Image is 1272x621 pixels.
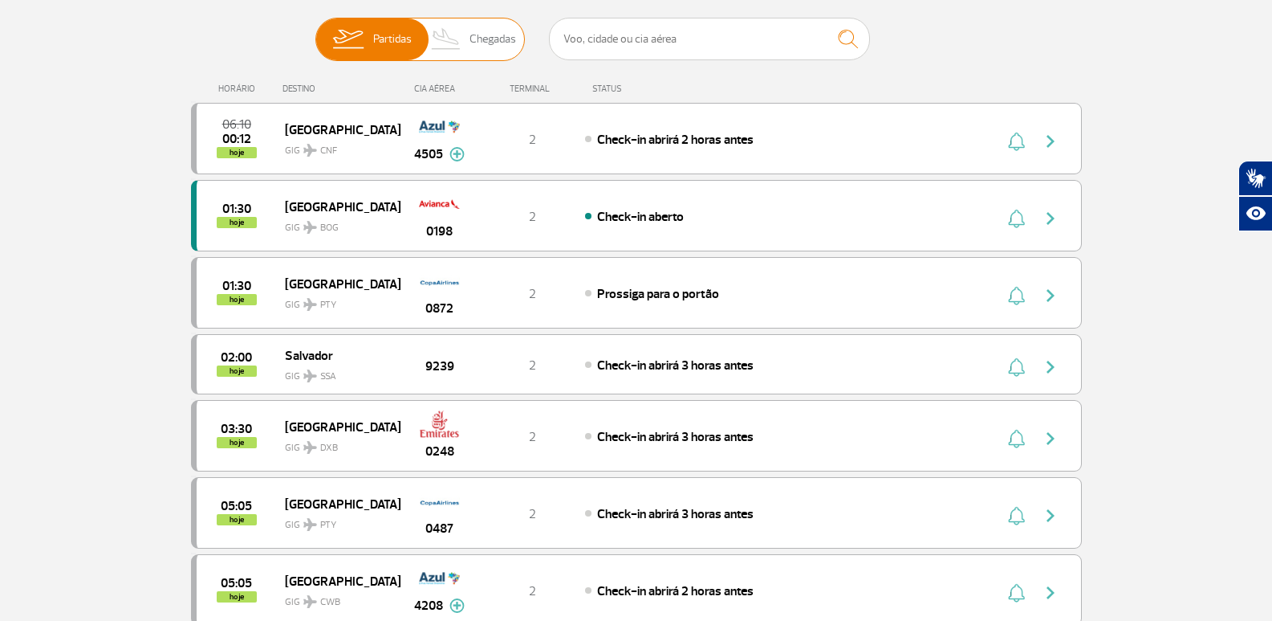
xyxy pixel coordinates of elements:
span: 2025-10-02 05:05:00 [221,500,252,512]
span: GIG [285,289,388,313]
span: [GEOGRAPHIC_DATA] [285,416,388,437]
img: sino-painel-voo.svg [1008,583,1025,603]
img: sino-painel-voo.svg [1008,286,1025,305]
img: destiny_airplane.svg [303,518,317,531]
span: Partidas [373,18,412,60]
span: 0248 [425,442,454,461]
img: seta-direita-painel-voo.svg [1041,429,1060,448]
img: slider-desembarque [423,18,470,60]
span: Check-in abrirá 3 horas antes [597,357,754,374]
img: seta-direita-painel-voo.svg [1041,132,1060,151]
span: hoje [217,591,257,603]
span: [GEOGRAPHIC_DATA] [285,273,388,294]
span: Check-in abrirá 2 horas antes [597,583,754,599]
span: Check-in abrirá 2 horas antes [597,132,754,148]
img: destiny_airplane.svg [303,221,317,234]
span: 2025-10-02 02:00:00 [221,352,252,363]
img: sino-painel-voo.svg [1008,429,1025,448]
span: GIG [285,212,388,235]
button: Abrir tradutor de língua de sinais. [1238,161,1272,196]
button: Abrir recursos assistivos. [1238,196,1272,231]
span: 2 [529,357,536,374]
span: hoje [217,217,257,228]
span: GIG [285,586,388,610]
img: destiny_airplane.svg [303,144,317,157]
img: destiny_airplane.svg [303,595,317,608]
img: destiny_airplane.svg [303,441,317,454]
img: slider-embarque [323,18,373,60]
div: CIA AÉREA [400,84,480,94]
span: GIG [285,361,388,384]
img: sino-painel-voo.svg [1008,506,1025,525]
img: seta-direita-painel-voo.svg [1041,209,1060,228]
img: seta-direita-painel-voo.svg [1041,357,1060,377]
span: PTY [320,518,336,533]
div: DESTINO [282,84,400,94]
span: 2025-10-02 06:10:00 [222,119,251,130]
img: sino-painel-voo.svg [1008,209,1025,228]
span: CWB [320,595,340,610]
span: [GEOGRAPHIC_DATA] [285,119,388,140]
span: hoje [217,437,257,448]
img: destiny_airplane.svg [303,298,317,311]
span: 2025-10-02 05:05:00 [221,578,252,589]
span: 2025-10-02 01:30:00 [222,203,251,214]
span: hoje [217,147,257,158]
span: 0487 [425,519,453,538]
span: 2 [529,583,536,599]
span: Check-in abrirá 3 horas antes [597,429,754,445]
img: seta-direita-painel-voo.svg [1041,583,1060,603]
div: TERMINAL [480,84,584,94]
img: mais-info-painel-voo.svg [449,147,465,161]
span: GIG [285,135,388,158]
span: Salvador [285,345,388,366]
input: Voo, cidade ou cia aérea [549,18,870,60]
span: 4208 [414,596,443,615]
span: DXB [320,441,338,456]
img: sino-painel-voo.svg [1008,132,1025,151]
span: Prossiga para o portão [597,286,719,302]
span: hoje [217,294,257,305]
span: 2 [529,209,536,225]
span: [GEOGRAPHIC_DATA] [285,570,388,591]
span: 0872 [425,299,453,318]
span: Check-in abrirá 3 horas antes [597,506,754,522]
span: Chegadas [469,18,516,60]
span: 2025-10-02 03:30:00 [221,423,252,435]
div: HORÁRIO [196,84,283,94]
span: Check-in aberto [597,209,684,225]
span: SSA [320,370,336,384]
span: 2 [529,506,536,522]
span: 2 [529,429,536,445]
span: [GEOGRAPHIC_DATA] [285,196,388,217]
span: hoje [217,514,257,525]
span: 2 [529,132,536,148]
div: STATUS [584,84,715,94]
span: hoje [217,366,257,377]
span: GIG [285,432,388,456]
span: 9239 [425,357,454,376]
span: BOG [320,221,339,235]
span: 4505 [414,145,443,164]
span: GIG [285,509,388,533]
span: PTY [320,298,336,313]
img: sino-painel-voo.svg [1008,357,1025,377]
img: seta-direita-painel-voo.svg [1041,286,1060,305]
span: 0198 [426,222,453,241]
img: mais-info-painel-voo.svg [449,599,465,613]
span: 2025-10-02 00:12:09 [222,133,251,145]
div: Plugin de acessibilidade da Hand Talk. [1238,161,1272,231]
span: 2 [529,286,536,302]
img: destiny_airplane.svg [303,370,317,382]
span: 2025-10-02 01:30:00 [222,280,251,292]
img: seta-direita-painel-voo.svg [1041,506,1060,525]
span: [GEOGRAPHIC_DATA] [285,493,388,514]
span: CNF [320,144,337,158]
